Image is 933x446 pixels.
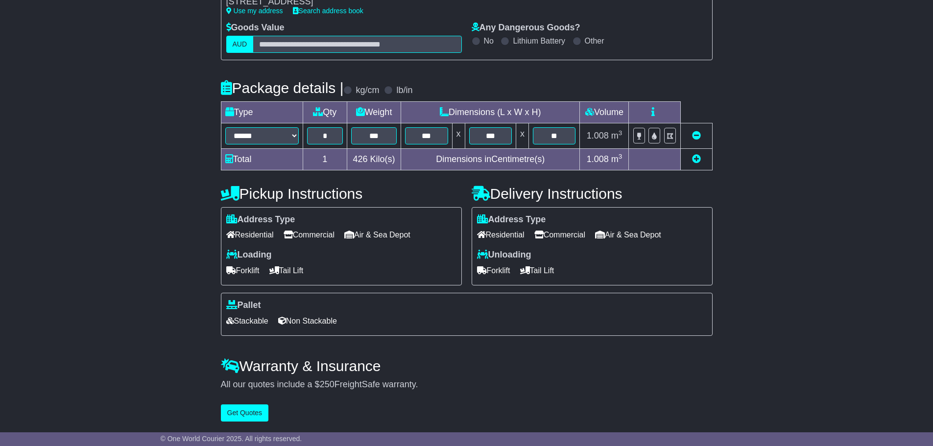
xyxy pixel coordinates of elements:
span: Residential [477,227,525,242]
div: All our quotes include a $ FreightSafe warranty. [221,379,713,390]
span: Tail Lift [269,263,304,278]
span: Tail Lift [520,263,554,278]
span: Air & Sea Depot [344,227,410,242]
sup: 3 [619,129,622,137]
span: m [611,154,622,164]
label: Unloading [477,250,531,260]
label: kg/cm [356,85,379,96]
td: 1 [303,148,347,170]
span: m [611,131,622,141]
sup: 3 [619,153,622,160]
span: Commercial [534,227,585,242]
label: lb/in [396,85,412,96]
span: 1.008 [587,154,609,164]
td: Weight [347,101,401,123]
span: Non Stackable [278,313,337,329]
label: AUD [226,36,254,53]
a: Remove this item [692,131,701,141]
button: Get Quotes [221,404,269,422]
span: Stackable [226,313,268,329]
td: Dimensions (L x W x H) [401,101,580,123]
label: Address Type [226,214,295,225]
td: x [516,123,528,148]
a: Add new item [692,154,701,164]
label: Address Type [477,214,546,225]
label: Goods Value [226,23,285,33]
td: Total [221,148,303,170]
td: Qty [303,101,347,123]
span: Commercial [284,227,335,242]
label: Lithium Battery [513,36,565,46]
span: Forklift [226,263,260,278]
h4: Pickup Instructions [221,186,462,202]
label: Any Dangerous Goods? [472,23,580,33]
td: Dimensions in Centimetre(s) [401,148,580,170]
label: No [484,36,494,46]
span: 426 [353,154,368,164]
td: x [452,123,465,148]
td: Volume [580,101,629,123]
h4: Warranty & Insurance [221,358,713,374]
label: Loading [226,250,272,260]
span: 1.008 [587,131,609,141]
td: Kilo(s) [347,148,401,170]
a: Search address book [293,7,363,15]
span: Forklift [477,263,510,278]
td: Type [221,101,303,123]
label: Other [585,36,604,46]
span: Air & Sea Depot [595,227,661,242]
h4: Delivery Instructions [472,186,713,202]
span: © One World Courier 2025. All rights reserved. [161,435,302,443]
span: Residential [226,227,274,242]
h4: Package details | [221,80,344,96]
label: Pallet [226,300,261,311]
span: 250 [320,379,335,389]
a: Use my address [226,7,283,15]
